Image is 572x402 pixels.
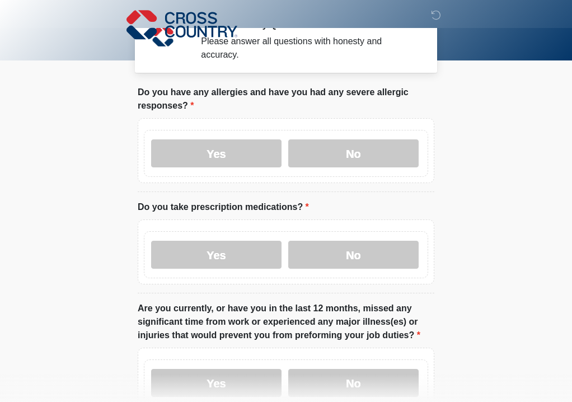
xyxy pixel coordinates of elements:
label: Yes [151,241,282,269]
label: No [288,369,419,397]
label: No [288,139,419,167]
label: Yes [151,139,282,167]
label: Yes [151,369,282,397]
img: Cross Country Logo [126,8,237,41]
label: Do you have any allergies and have you had any severe allergic responses? [138,86,434,113]
label: No [288,241,419,269]
label: Do you take prescription medications? [138,200,309,214]
label: Are you currently, or have you in the last 12 months, missed any significant time from work or ex... [138,302,434,342]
